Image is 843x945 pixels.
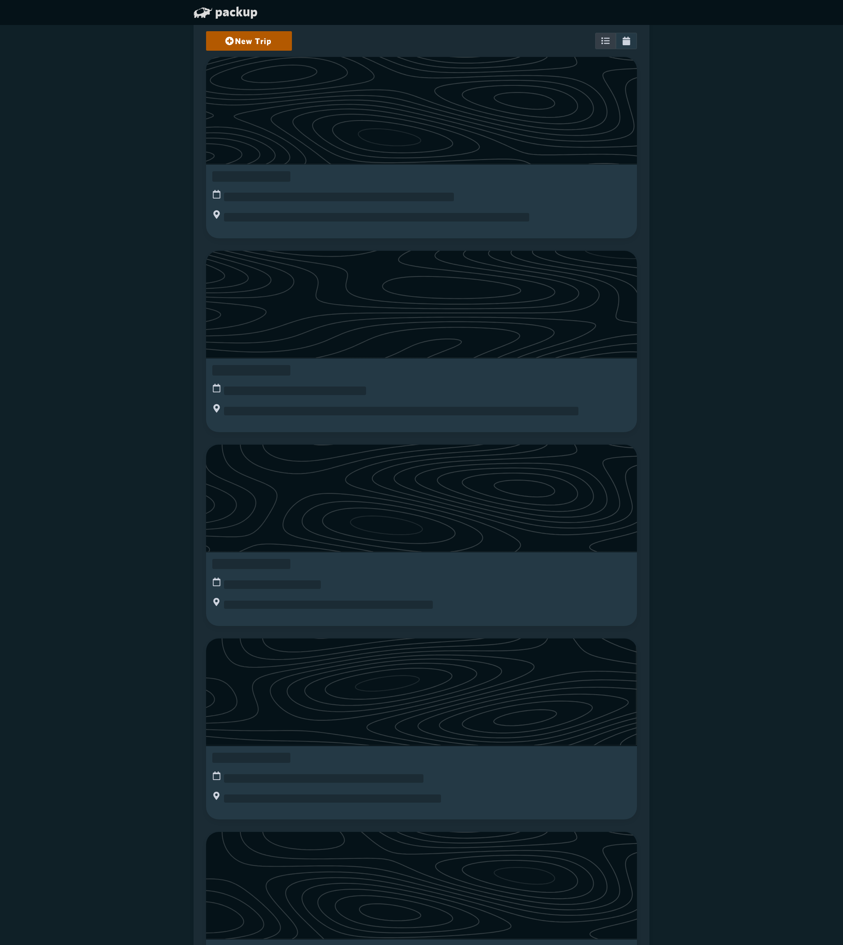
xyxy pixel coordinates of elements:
span: ‌ [212,753,290,763]
a: New Trip [216,32,282,50]
a: packup [194,5,258,21]
span: ‌ [212,559,290,569]
span: ‌ [212,171,290,182]
span: ‌ [224,794,441,803]
span: packup [215,4,258,20]
span: ‌ [224,601,433,609]
span: ‌ [224,774,424,783]
span: ‌ [224,387,366,395]
span: ‌ [212,365,290,376]
span: ‌ [224,580,321,589]
span: ‌ [224,193,454,201]
span: ‌ [224,213,530,222]
span: ‌ [224,407,579,415]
